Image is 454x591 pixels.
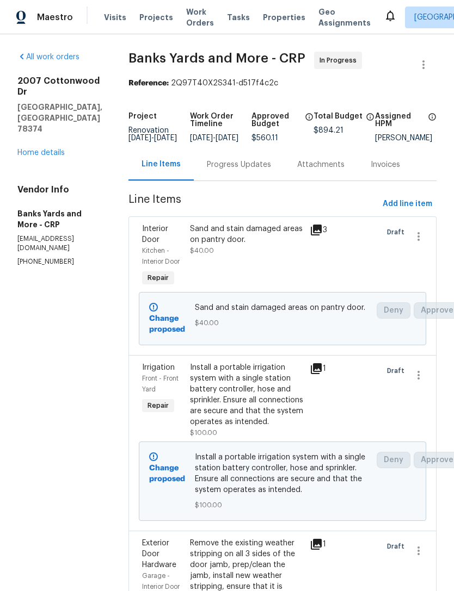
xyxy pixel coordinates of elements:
[128,52,305,65] span: Banks Yards and More - CRP
[142,573,180,590] span: Garage - Interior Door
[195,302,371,313] span: Sand and stain damaged areas on pantry door.
[207,159,271,170] div: Progress Updates
[190,134,213,142] span: [DATE]
[17,149,65,157] a: Home details
[190,362,303,427] div: Install a portable irrigation system with a single station battery controller, hose and sprinkler...
[375,113,425,128] h5: Assigned HPM
[142,247,180,265] span: Kitchen - Interior Door
[297,159,345,170] div: Attachments
[17,184,102,195] h4: Vendor Info
[17,53,79,61] a: All work orders
[128,113,157,120] h5: Project
[310,362,327,375] div: 1
[251,134,278,142] span: $560.11
[428,113,437,134] span: The hpm assigned to this work order.
[195,318,371,328] span: $40.00
[314,113,363,120] h5: Total Budget
[227,14,250,21] span: Tasks
[17,208,102,230] h5: Banks Yards and More - CRP
[263,12,305,23] span: Properties
[190,134,238,142] span: -
[104,12,126,23] span: Visits
[190,247,214,254] span: $40.00
[128,127,177,142] span: Renovation
[387,365,409,376] span: Draft
[310,538,327,551] div: 1
[149,464,185,483] b: Change proposed
[142,539,176,569] span: Exterior Door Hardware
[142,375,179,393] span: Front - Front Yard
[142,159,181,170] div: Line Items
[154,134,177,142] span: [DATE]
[142,225,168,244] span: Interior Door
[371,159,400,170] div: Invoices
[128,194,378,214] span: Line Items
[37,12,73,23] span: Maestro
[128,79,169,87] b: Reference:
[149,315,185,333] b: Change proposed
[377,302,410,319] button: Deny
[310,223,327,237] div: 3
[387,227,409,238] span: Draft
[216,134,238,142] span: [DATE]
[305,113,314,134] span: The total cost of line items that have been approved by both Opendoor and the Trade Partner. This...
[375,134,437,142] div: [PERSON_NAME]
[128,78,437,89] div: 2Q97T40X2S341-d517f4c2c
[128,134,151,142] span: [DATE]
[377,452,410,468] button: Deny
[17,257,102,266] p: [PHONE_NUMBER]
[17,76,102,97] h2: 2007 Cottonwood Dr
[128,134,177,142] span: -
[195,500,371,511] span: $100.00
[143,400,173,411] span: Repair
[378,194,437,214] button: Add line item
[251,113,301,128] h5: Approved Budget
[143,272,173,283] span: Repair
[383,197,432,211] span: Add line item
[366,113,375,127] span: The total cost of line items that have been proposed by Opendoor. This sum includes line items th...
[195,452,371,495] span: Install a portable irrigation system with a single station battery controller, hose and sprinkler...
[142,364,175,371] span: Irrigation
[190,223,303,245] div: Sand and stain damaged areas on pantry door.
[17,102,102,134] h5: [GEOGRAPHIC_DATA], [GEOGRAPHIC_DATA] 78374
[314,127,343,134] span: $894.21
[17,234,102,253] p: [EMAIL_ADDRESS][DOMAIN_NAME]
[139,12,173,23] span: Projects
[190,430,217,436] span: $100.00
[186,7,214,28] span: Work Orders
[320,55,361,66] span: In Progress
[387,541,409,552] span: Draft
[318,7,371,28] span: Geo Assignments
[190,113,251,128] h5: Work Order Timeline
